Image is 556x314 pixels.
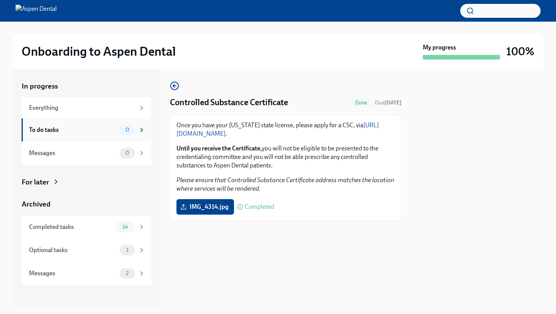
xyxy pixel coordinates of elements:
[22,81,151,91] a: In progress
[176,145,262,152] strong: Until you receive the Certificate,
[351,100,372,106] span: Done
[506,44,534,58] h3: 100%
[176,144,395,170] p: you will not be eligible to be presented to the credentialing committee and you will not be able ...
[29,104,135,112] div: Everything
[22,97,151,118] a: Everything
[385,99,402,106] strong: [DATE]
[29,223,113,231] div: Completed tasks
[22,215,151,239] a: Completed tasks14
[375,99,402,106] span: Due
[29,126,117,134] div: To do tasks
[22,239,151,262] a: Optional tasks1
[176,176,394,192] em: Please ensure that Controlled Substance Certificate address matches the location where services w...
[122,247,133,253] span: 1
[22,118,151,142] a: To do tasks0
[375,99,402,106] span: October 12th, 2025 09:00
[423,43,456,52] strong: My progress
[176,199,234,215] label: IMG_4314.jpg
[182,203,229,211] span: IMG_4314.jpg
[245,204,274,210] span: Completed
[121,150,134,156] span: 0
[118,224,133,230] span: 14
[22,44,176,59] h2: Onboarding to Aspen Dental
[176,121,395,138] p: Once you have your [US_STATE] state license, please apply for a CSC, via .
[29,269,117,278] div: Messages
[121,127,134,133] span: 0
[22,199,151,209] a: Archived
[170,97,288,108] h4: Controlled Substance Certificate
[22,177,49,187] div: For later
[22,177,151,187] a: For later
[22,142,151,165] a: Messages0
[29,149,117,157] div: Messages
[15,5,57,17] img: Aspen Dental
[121,270,133,276] span: 2
[29,246,117,254] div: Optional tasks
[22,262,151,285] a: Messages2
